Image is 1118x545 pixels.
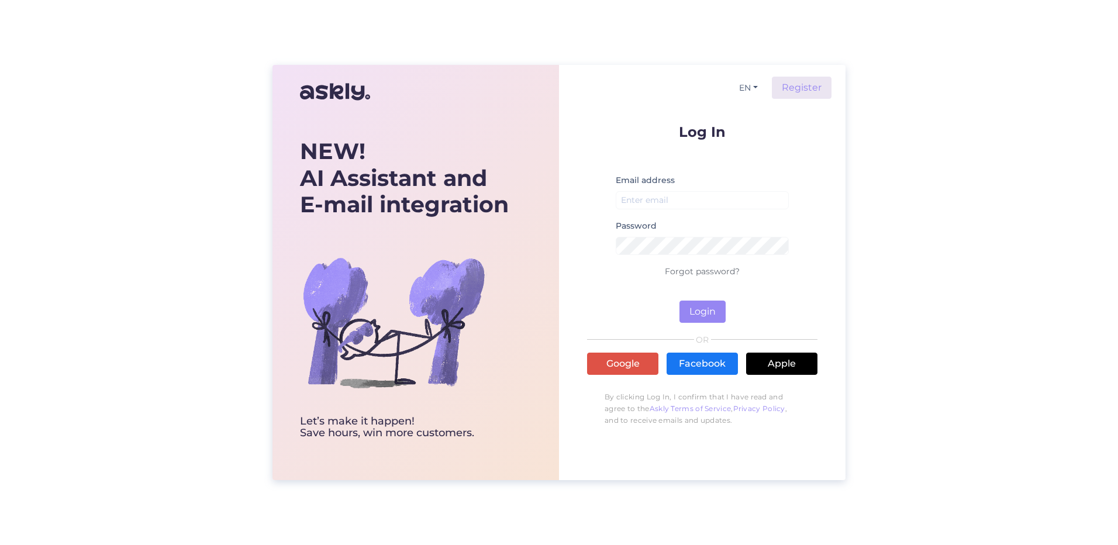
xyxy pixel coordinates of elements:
[300,78,370,106] img: Askly
[300,138,509,218] div: AI Assistant and E-mail integration
[650,404,731,413] a: Askly Terms of Service
[616,174,675,187] label: Email address
[733,404,785,413] a: Privacy Policy
[587,385,817,432] p: By clicking Log In, I confirm that I have read and agree to the , , and to receive emails and upd...
[667,353,738,375] a: Facebook
[300,229,487,416] img: bg-askly
[616,191,789,209] input: Enter email
[746,353,817,375] a: Apple
[587,125,817,139] p: Log In
[665,266,740,277] a: Forgot password?
[300,416,509,439] div: Let’s make it happen! Save hours, win more customers.
[694,336,711,344] span: OR
[734,80,762,96] button: EN
[300,137,365,165] b: NEW!
[616,220,657,232] label: Password
[679,301,726,323] button: Login
[772,77,831,99] a: Register
[587,353,658,375] a: Google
